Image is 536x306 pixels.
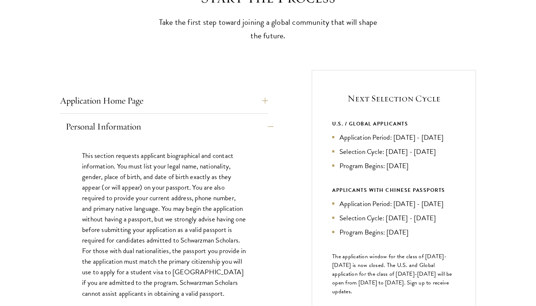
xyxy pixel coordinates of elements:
[332,198,455,209] li: Application Period: [DATE] - [DATE]
[60,92,268,109] button: Application Home Page
[332,227,455,237] li: Program Begins: [DATE]
[332,213,455,223] li: Selection Cycle: [DATE] - [DATE]
[155,16,381,43] p: Take the first step toward joining a global community that will shape the future.
[332,146,455,157] li: Selection Cycle: [DATE] - [DATE]
[332,186,455,195] div: APPLICANTS WITH CHINESE PASSPORTS
[332,160,455,171] li: Program Begins: [DATE]
[332,92,455,105] h5: Next Selection Cycle
[82,150,246,299] p: This section requests applicant biographical and contact information. You must list your legal na...
[332,119,455,128] div: U.S. / GLOBAL APPLICANTS
[332,132,455,143] li: Application Period: [DATE] - [DATE]
[66,118,273,135] button: Personal Information
[332,252,452,296] span: The application window for the class of [DATE]-[DATE] is now closed. The U.S. and Global applicat...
